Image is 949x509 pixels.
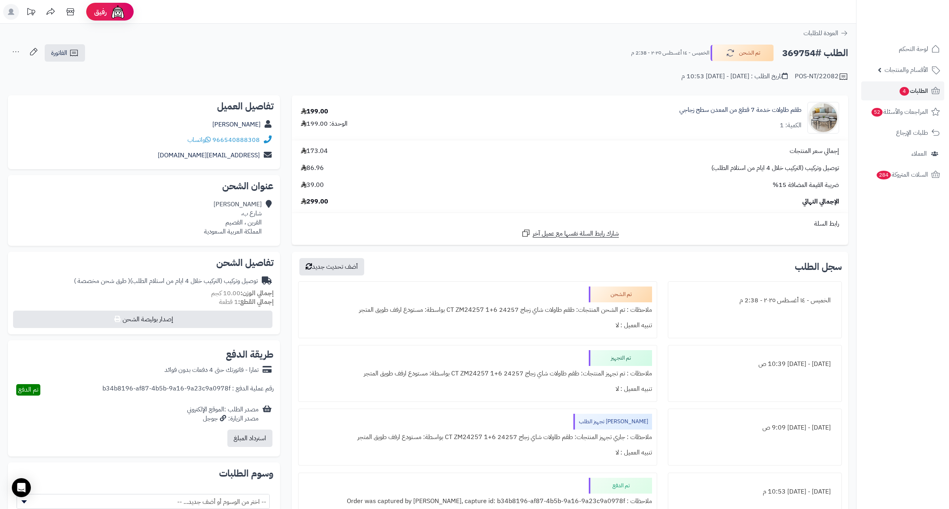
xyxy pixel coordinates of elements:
div: الوحدة: 199.00 [301,119,348,128]
div: تم الشحن [589,287,652,302]
span: 299.00 [301,197,328,206]
span: طلبات الإرجاع [896,127,928,138]
a: [PERSON_NAME] [212,120,261,129]
div: تم التجهيز [589,350,652,366]
a: تحديثات المنصة [21,4,41,22]
div: تنبيه العميل : لا [303,318,652,333]
span: 39.00 [301,181,324,190]
div: الكمية: 1 [780,121,802,130]
span: السلات المتروكة [876,169,928,180]
button: تم الشحن [711,45,774,61]
div: [DATE] - [DATE] 9:09 ص [673,420,837,435]
h2: طريقة الدفع [226,350,274,359]
div: الخميس - ١٤ أغسطس ٢٠٢٥ - 2:38 م [673,293,837,308]
img: 1754220764-220602020552-90x90.jpg [808,102,839,134]
div: ملاحظات : Order was captured by [PERSON_NAME], capture id: b34b8196-af87-4b5b-9a16-9a23c9a0978f [303,494,652,509]
button: إصدار بوليصة الشحن [13,311,272,328]
a: شارك رابط السلة نفسها مع عميل آخر [521,228,619,238]
div: توصيل وتركيب (التركيب خلال 4 ايام من استلام الطلب) [74,277,258,286]
a: طلبات الإرجاع [861,123,944,142]
a: طقم طاولات خدمة 7 قطع من المعدن سطح زجاجي [679,106,802,115]
h2: تفاصيل الشحن [14,258,274,268]
h2: عنوان الشحن [14,181,274,191]
button: استرداد المبلغ [227,430,272,447]
a: واتساب [187,135,211,145]
a: الطلبات4 [861,81,944,100]
span: 86.96 [301,164,324,173]
div: تاريخ الطلب : [DATE] - [DATE] 10:53 م [681,72,788,81]
span: العملاء [911,148,927,159]
div: [DATE] - [DATE] 10:39 ص [673,356,837,372]
a: 966540888308 [212,135,260,145]
div: ملاحظات : تم الشحن المنتجات: طقم طاولات شاي زجاج 24257 CT ZM24257 1+6 بواسطة: مستودع ارفف طويق ال... [303,302,652,318]
span: ( طرق شحن مخصصة ) [74,276,130,286]
small: 1 قطعة [219,297,274,307]
strong: إجمالي الوزن: [240,288,274,298]
span: العودة للطلبات [803,28,838,38]
img: ai-face.png [110,4,126,20]
div: تنبيه العميل : لا [303,381,652,397]
div: [PERSON_NAME] تجهيز الطلب [573,414,652,430]
span: رفيق [94,7,107,17]
span: الإجمالي النهائي [802,197,839,206]
span: ضريبة القيمة المضافة 15% [773,181,839,190]
small: 10.00 كجم [211,288,274,298]
a: الفاتورة [45,44,85,62]
div: 199.00 [301,107,328,116]
a: المراجعات والأسئلة52 [861,102,944,121]
div: ملاحظات : جاري تجهيز المنتجات: طقم طاولات شاي زجاج 24257 CT ZM24257 1+6 بواسطة: مستودع ارفف طويق ... [303,430,652,445]
h2: وسوم الطلبات [14,469,274,478]
h2: تفاصيل العميل [14,102,274,111]
small: الخميس - ١٤ أغسطس ٢٠٢٥ - 2:38 م [631,49,709,57]
div: تمارا - فاتورتك حتى 4 دفعات بدون فوائد [164,366,259,375]
div: [DATE] - [DATE] 10:53 م [673,484,837,500]
div: مصدر الزيارة: جوجل [187,414,259,423]
a: السلات المتروكة284 [861,165,944,184]
span: توصيل وتركيب (التركيب خلال 4 ايام من استلام الطلب) [711,164,839,173]
div: Open Intercom Messenger [12,478,31,497]
div: مصدر الطلب :الموقع الإلكتروني [187,405,259,423]
span: -- اختر من الوسوم أو أضف جديد... -- [17,494,270,509]
span: إجمالي سعر المنتجات [790,147,839,156]
span: الفاتورة [51,48,67,58]
h3: سجل الطلب [795,262,842,271]
span: المراجعات والأسئلة [871,106,928,117]
button: أضف تحديث جديد [299,258,364,275]
h2: الطلب #369754 [782,45,848,61]
span: تم الدفع [18,385,38,394]
span: 52 [871,108,883,117]
a: لوحة التحكم [861,40,944,58]
span: 4 [900,87,909,96]
span: لوحة التحكم [899,43,928,55]
strong: إجمالي القطع: [238,297,274,307]
a: العودة للطلبات [803,28,848,38]
a: العملاء [861,144,944,163]
div: POS-NT/22082 [795,72,848,81]
span: الأقسام والمنتجات [885,64,928,75]
div: [PERSON_NAME] شارع ب، القرين ، القصيم المملكة العربية السعودية [204,200,262,236]
div: ملاحظات : تم تجهيز المنتجات: طقم طاولات شاي زجاج 24257 CT ZM24257 1+6 بواسطة: مستودع ارفف طويق ال... [303,366,652,381]
div: رابط السلة [295,219,845,228]
img: logo-2.png [895,22,941,39]
div: رقم عملية الدفع : b34b8196-af87-4b5b-9a16-9a23c9a0978f [102,384,274,396]
div: تنبيه العميل : لا [303,445,652,460]
span: 173.04 [301,147,328,156]
span: الطلبات [899,85,928,96]
a: [EMAIL_ADDRESS][DOMAIN_NAME] [158,151,260,160]
span: شارك رابط السلة نفسها مع عميل آخر [533,229,619,238]
span: 284 [877,171,891,179]
div: تم الدفع [589,478,652,494]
